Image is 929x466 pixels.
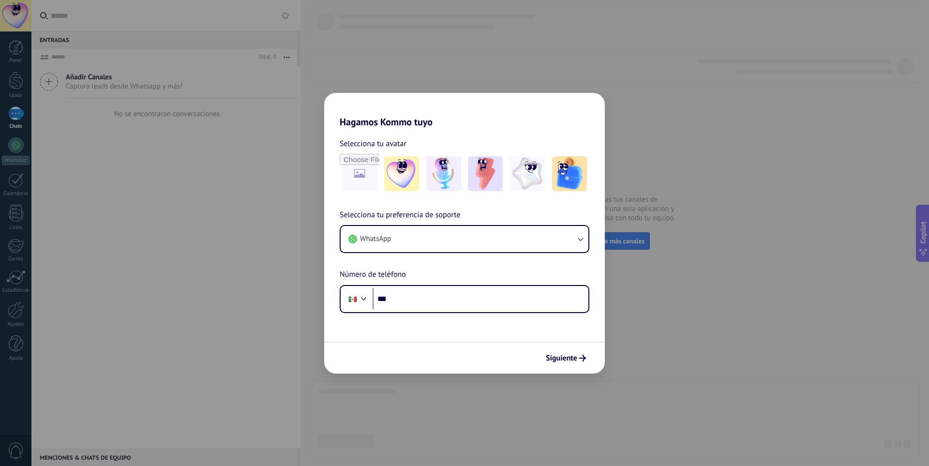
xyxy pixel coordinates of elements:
span: Siguiente [546,355,577,361]
div: Mexico: + 52 [344,289,362,309]
button: Siguiente [541,350,590,366]
img: -3.jpeg [468,156,503,191]
span: Número de teléfono [340,269,406,281]
img: -5.jpeg [552,156,587,191]
button: WhatsApp [341,226,588,252]
span: WhatsApp [360,234,391,244]
span: Selecciona tu preferencia de soporte [340,209,461,222]
img: -1.jpeg [384,156,419,191]
img: -2.jpeg [426,156,461,191]
img: -4.jpeg [510,156,545,191]
h2: Hagamos Kommo tuyo [324,93,605,128]
span: Selecciona tu avatar [340,137,406,150]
